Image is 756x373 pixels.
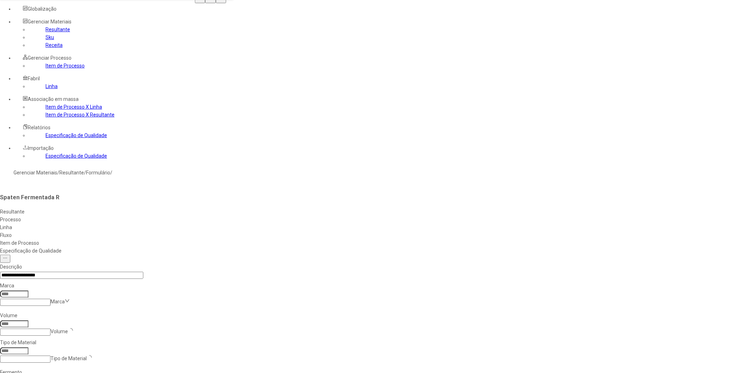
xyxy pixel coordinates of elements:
a: Resultante [46,27,70,32]
nz-breadcrumb-separator: / [57,170,59,175]
span: Gerenciar Processo [28,55,71,61]
nz-breadcrumb-separator: / [110,170,112,175]
span: Importação [28,145,54,151]
a: Item de Processo [46,63,85,69]
nz-select-placeholder: Marca [50,299,65,304]
span: Associação em massa [28,96,79,102]
a: Linha [46,83,58,89]
nz-select-placeholder: Tipo de Material [50,356,87,361]
a: Resultante [59,170,84,175]
a: Item de Processo X Linha [46,104,102,110]
a: Gerenciar Materiais [14,170,57,175]
a: Especificação de Qualidade [46,133,107,138]
nz-select-placeholder: Volume [50,329,68,334]
span: Fabril [28,76,40,81]
a: Item de Processo X Resultante [46,112,115,118]
a: Formulário [86,170,110,175]
a: Receita [46,42,63,48]
nz-breadcrumb-separator: / [84,170,86,175]
a: Especificação de Qualidade [46,153,107,159]
a: Sku [46,34,54,40]
span: Relatórios [28,125,50,130]
span: Gerenciar Materiais [28,19,71,25]
span: Globalização [28,6,57,12]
